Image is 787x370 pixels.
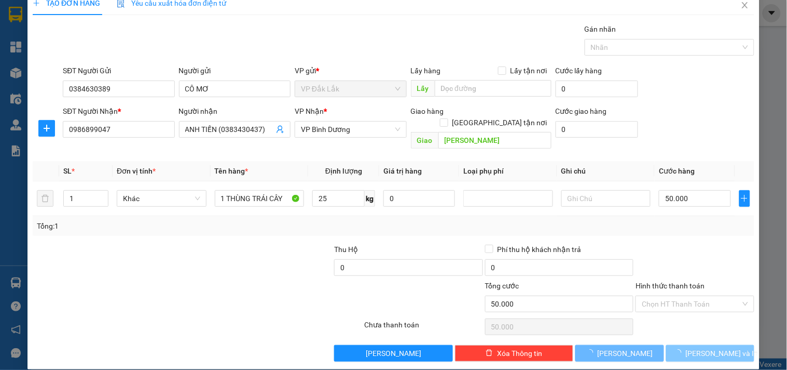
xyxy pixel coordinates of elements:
input: Dọc đường [438,132,551,149]
span: VP Đắk Lắk [301,81,400,97]
div: Người nhận [179,105,291,117]
span: loading [674,349,686,356]
div: SĐT Người Nhận [63,105,174,117]
span: Định lượng [325,167,362,175]
div: SĐT Người Gửi [63,65,174,76]
span: Cước hàng [659,167,695,175]
span: Giao [411,132,438,149]
span: Xóa Thông tin [497,348,542,359]
span: close [741,1,749,9]
div: VP gửi [295,65,406,76]
span: [PERSON_NAME] và In [686,348,758,359]
div: Tổng: 1 [37,220,305,232]
div: Người gửi [179,65,291,76]
div: 0989995700 [9,46,92,61]
span: 44/1/9 BÌNH HÒA 24,[GEOGRAPHIC_DATA] [99,48,250,103]
span: TC: [99,54,113,65]
button: deleteXóa Thông tin [455,345,573,362]
span: Thu Hộ [334,245,358,254]
span: Lấy [411,80,435,97]
span: Giao hàng [411,107,444,115]
span: Tên hàng [215,167,248,175]
label: Gán nhãn [585,25,616,33]
div: VP Bình Dương [99,9,250,21]
span: Nhận: [99,10,124,21]
div: VP Đắk Lắk [9,9,92,21]
span: loading [586,349,598,356]
span: user-add [276,125,284,134]
span: plus [39,124,54,133]
span: [GEOGRAPHIC_DATA] tận nơi [448,117,551,128]
span: [PERSON_NAME] [366,348,421,359]
span: Tổng cước [485,282,519,290]
th: Ghi chú [557,161,655,181]
button: [PERSON_NAME] [334,345,452,362]
span: Lấy hàng [411,67,441,75]
span: plus [740,194,750,203]
button: plus [739,190,750,207]
label: Cước lấy hàng [556,67,602,75]
label: Hình thức thanh toán [636,282,705,290]
span: VP Nhận [295,107,324,115]
span: delete [486,349,493,358]
button: delete [37,190,53,207]
input: Ghi Chú [561,190,651,207]
span: SL [63,167,72,175]
span: [PERSON_NAME] [598,348,653,359]
th: Loại phụ phí [459,161,557,181]
button: plus [38,120,55,137]
span: Đơn vị tính [117,167,156,175]
span: Giá trị hàng [383,167,422,175]
input: Cước lấy hàng [556,81,639,97]
span: Phí thu hộ khách nhận trả [493,244,586,255]
div: 0968735477 [99,34,250,48]
input: VD: Bàn, Ghế [215,190,305,207]
div: Chưa thanh toán [363,319,484,337]
button: [PERSON_NAME] [575,345,664,362]
span: Gửi: [9,10,25,21]
label: Cước giao hàng [556,107,607,115]
div: CHỊ [PERSON_NAME] [9,21,92,46]
button: [PERSON_NAME] và In [666,345,754,362]
span: kg [365,190,375,207]
span: Lấy tận nơi [506,65,551,76]
div: CHỊ [PERSON_NAME] [99,21,250,34]
input: Dọc đường [435,80,551,97]
input: Cước giao hàng [556,121,639,138]
span: Khác [123,191,200,206]
input: 0 [383,190,455,207]
span: VP Bình Dương [301,122,400,137]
